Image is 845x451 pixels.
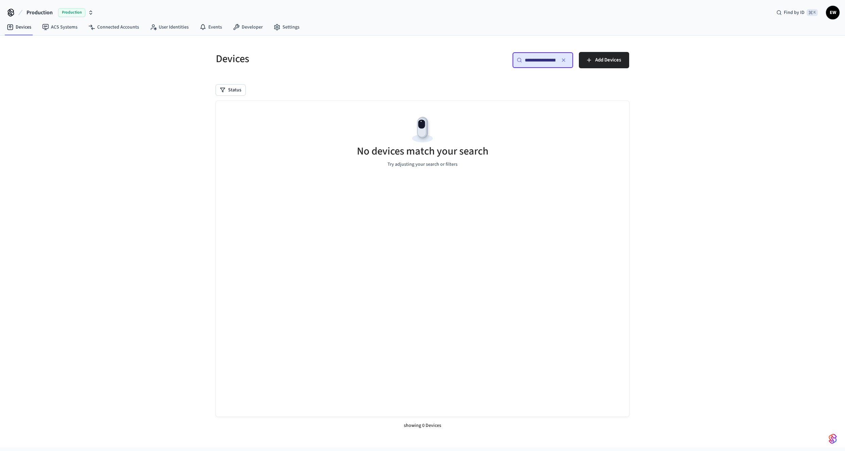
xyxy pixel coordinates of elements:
span: Find by ID [784,9,805,16]
a: Connected Accounts [83,21,144,33]
a: Settings [268,21,305,33]
span: Add Devices [595,56,621,65]
span: Production [27,8,53,17]
button: Add Devices [579,52,629,68]
button: Status [216,85,245,95]
span: Production [58,8,85,17]
span: EW [827,6,839,19]
img: Devices Empty State [407,114,438,145]
a: Events [194,21,227,33]
a: ACS Systems [37,21,83,33]
span: ⌘ K [807,9,818,16]
h5: No devices match your search [357,144,488,158]
div: Find by ID⌘ K [771,6,823,19]
a: Devices [1,21,37,33]
a: Developer [227,21,268,33]
div: showing 0 Devices [216,417,629,435]
p: Try adjusting your search or filters [387,161,458,168]
button: EW [826,6,840,19]
img: SeamLogoGradient.69752ec5.svg [829,433,837,444]
h5: Devices [216,52,418,66]
a: User Identities [144,21,194,33]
